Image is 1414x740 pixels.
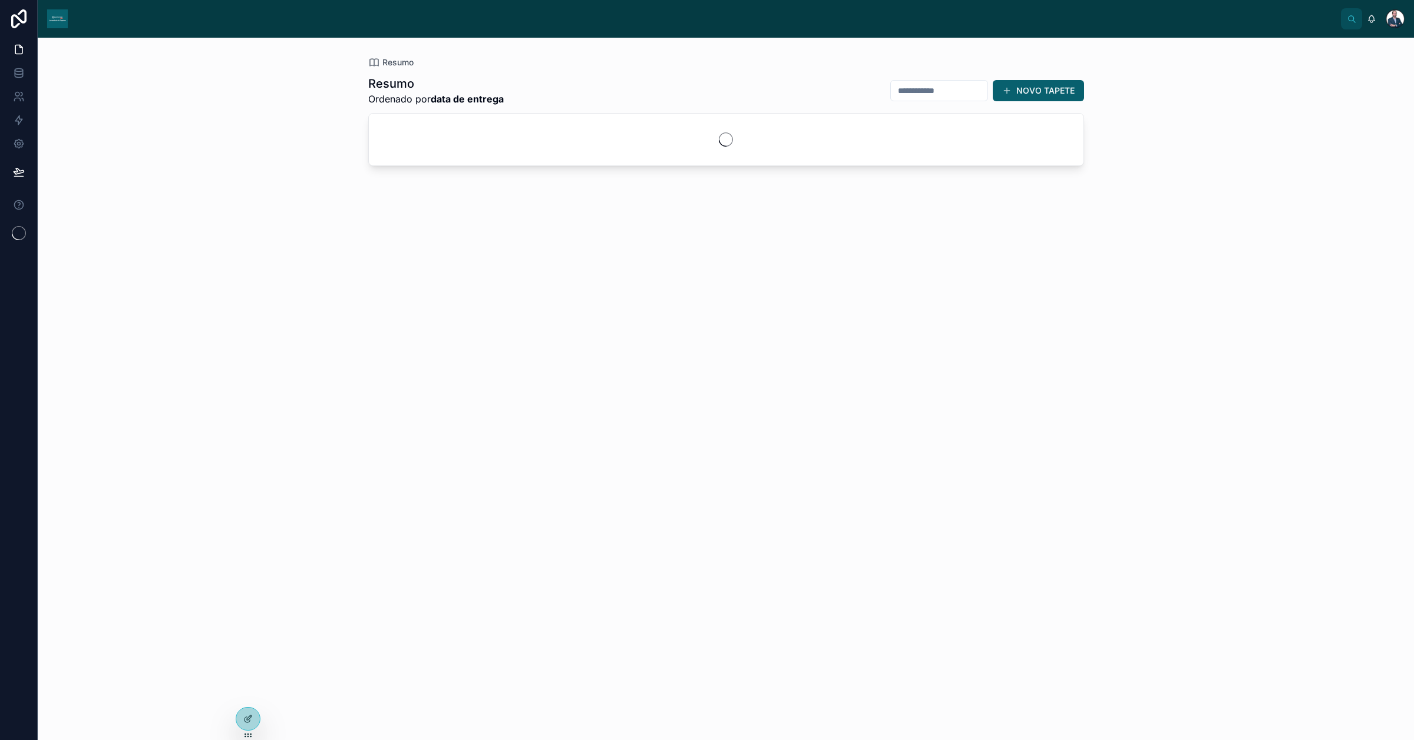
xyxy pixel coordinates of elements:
[77,16,1341,21] div: scrollable content
[368,57,414,68] a: Resumo
[368,92,504,106] span: Ordenado por
[431,93,504,105] strong: data de entrega
[993,80,1084,101] button: NOVO TAPETE
[382,57,414,68] span: Resumo
[47,9,68,28] img: App logo
[368,75,504,92] h1: Resumo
